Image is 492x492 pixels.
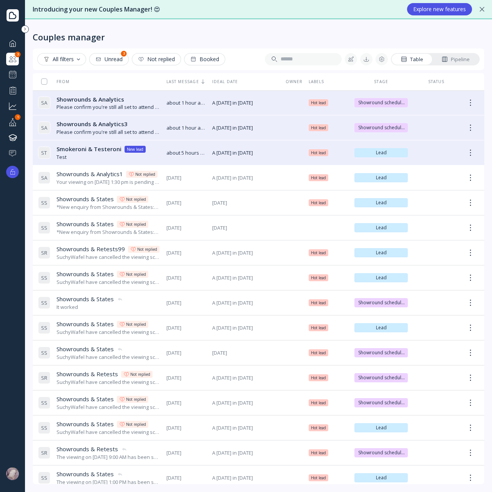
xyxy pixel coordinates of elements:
[57,329,160,336] div: SuchyWafel have cancelled the viewing scheduled for [DATE] 11:30 AM
[57,195,114,203] span: Showrounds & States
[38,397,50,409] div: S S
[311,475,326,481] span: Hot lead
[311,425,326,431] span: Hot lead
[190,56,219,62] div: Booked
[357,150,405,156] span: Lead
[126,321,146,327] div: Not replied
[357,300,405,306] span: Showround scheduled
[212,274,279,282] span: A [DATE] in [DATE]
[357,250,405,256] span: Lead
[38,197,50,209] div: S S
[357,425,405,431] span: Lead
[38,447,50,459] div: S R
[166,399,206,407] span: [DATE]
[357,475,405,481] span: Lead
[57,103,160,111] div: Please confirm you're still all set to attend your viewing at [GEOGRAPHIC_DATA] on [DATE] 12:00 pm
[126,271,146,277] div: Not replied
[311,150,326,156] span: Hot lead
[57,120,128,128] span: Showrounds & Analytics3
[6,115,19,128] div: Your profile
[57,270,114,278] span: Showrounds & States
[57,345,114,353] span: Showrounds & States
[135,171,155,177] div: Not replied
[57,170,123,178] span: Showrounds & Analytics1
[38,322,50,334] div: S S
[166,124,206,132] span: about 1 hour ago
[6,53,19,65] a: Couples manager3
[127,146,143,152] div: New lead
[6,53,19,65] div: Couples manager
[57,203,160,211] div: *New enquiry from Showrounds & States:* Hi there, We’re very interested in your venue for our spe...
[311,300,326,306] span: Hot lead
[212,424,279,432] span: A [DATE] in [DATE]
[311,100,326,106] span: Hot lead
[57,295,114,303] span: Showrounds & States
[38,79,70,84] div: From
[414,79,458,84] div: Status
[57,228,160,236] div: *New enquiry from Showrounds & States:* Hi there! We were hoping to use the Bridebook calendar to...
[357,350,405,356] span: Showround scheduled
[38,247,50,259] div: S R
[311,125,326,131] span: Hot lead
[357,100,405,106] span: Showround scheduled
[57,95,124,103] span: Showrounds & Analytics
[6,37,19,50] a: Dashboard
[184,53,225,65] button: Booked
[212,449,279,457] span: A [DATE] in [DATE]
[57,178,160,186] div: Your viewing on [DATE] 1:30 pm is pending confirmation. The venue will approve or decline shortly...
[57,145,121,153] span: Smokeroni & Testeroni
[311,450,326,456] span: Hot lead
[166,79,206,84] div: Last message
[212,99,279,107] span: A [DATE] in [DATE]
[166,324,206,332] span: [DATE]
[166,274,206,282] span: [DATE]
[354,79,408,84] div: Stage
[126,221,146,227] div: Not replied
[57,304,123,311] div: It worked
[57,370,118,378] span: Showrounds & Retests
[126,421,146,427] div: Not replied
[212,399,279,407] span: A [DATE] in [DATE]
[212,299,279,307] span: A [DATE] in [DATE]
[212,174,279,182] span: A [DATE] in [DATE]
[138,56,175,62] div: Not replied
[43,56,80,62] div: All filters
[212,474,279,482] span: A [DATE] in [DATE]
[166,99,206,107] span: about 1 hour ago
[212,79,279,84] div: Ideal date
[311,375,326,381] span: Hot lead
[357,125,405,131] span: Showround scheduled
[166,149,206,157] span: about 5 hours ago
[166,174,206,182] span: [DATE]
[126,396,146,402] div: Not replied
[57,320,114,328] span: Showrounds & States
[33,5,399,14] div: Introducing your new Couples Manager! 😍
[6,100,19,112] div: Grow your business
[357,275,405,281] span: Lead
[33,32,105,42] div: Couples manager
[38,422,50,434] div: S S
[6,147,19,160] a: Help & support
[357,400,405,406] span: Showround scheduled
[212,349,279,357] span: [DATE]
[166,349,206,357] span: [DATE]
[166,224,206,232] span: [DATE]
[401,56,423,63] div: Table
[212,149,279,157] span: A [DATE] in [DATE]
[38,97,50,109] div: S A
[212,324,279,332] span: A [DATE] in [DATE]
[212,224,279,232] span: [DATE]
[6,131,19,144] a: Knowledge hub
[38,472,50,484] div: S S
[166,199,206,207] span: [DATE]
[130,371,150,377] div: Not replied
[6,84,19,97] div: Performance
[309,79,348,84] div: Labels
[6,68,19,81] a: Showrounds Scheduler
[38,272,50,284] div: S S
[311,250,326,256] span: Hot lead
[57,254,160,261] div: SuchyWafel have cancelled the viewing scheduled for [DATE] 11:00 AM
[311,275,326,281] span: Hot lead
